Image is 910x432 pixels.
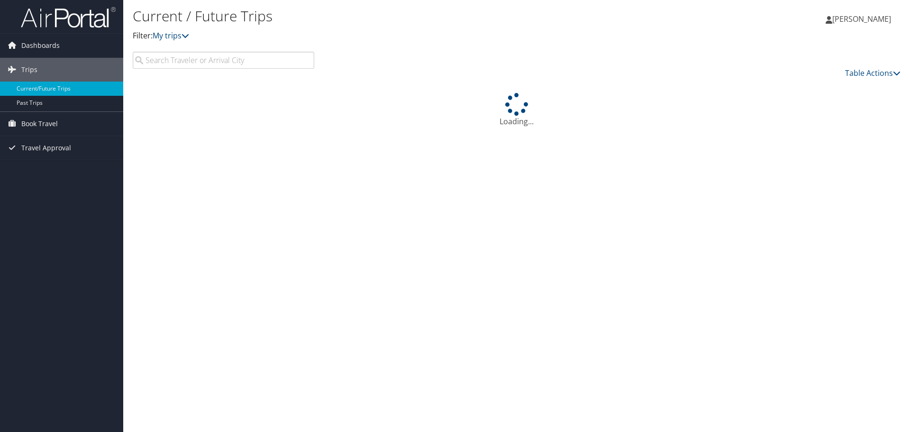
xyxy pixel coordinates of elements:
a: [PERSON_NAME] [826,5,901,33]
p: Filter: [133,30,645,42]
a: Table Actions [845,68,901,78]
div: Loading... [133,93,901,127]
h1: Current / Future Trips [133,6,645,26]
span: Dashboards [21,34,60,57]
span: [PERSON_NAME] [832,14,891,24]
span: Travel Approval [21,136,71,160]
a: My trips [153,30,189,41]
span: Book Travel [21,112,58,136]
img: airportal-logo.png [21,6,116,28]
span: Trips [21,58,37,82]
input: Search Traveler or Arrival City [133,52,314,69]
